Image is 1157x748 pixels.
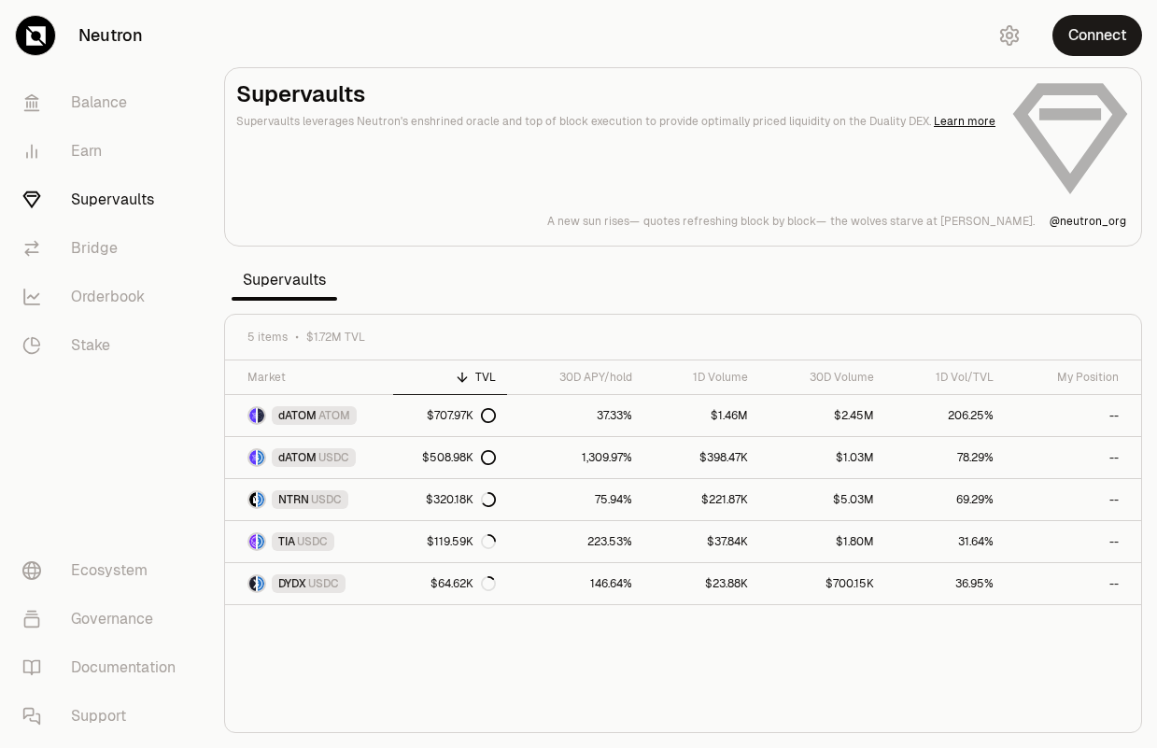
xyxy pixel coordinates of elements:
a: $508.98K [393,437,506,478]
div: 30D Volume [770,370,875,385]
a: $37.84K [643,521,759,562]
a: Governance [7,595,202,643]
div: 1D Vol/TVL [896,370,993,385]
a: 1,309.97% [507,437,643,478]
img: USDC Logo [258,576,264,591]
span: $1.72M TVL [306,330,365,345]
p: quotes refreshing block by block— [643,214,826,229]
a: $707.97K [393,395,506,436]
a: 78.29% [885,437,1004,478]
a: $320.18K [393,479,506,520]
div: 30D APY/hold [518,370,632,385]
a: $700.15K [759,563,886,604]
a: -- [1005,437,1141,478]
span: USDC [308,576,339,591]
div: My Position [1016,370,1119,385]
a: Supervaults [7,176,202,224]
a: 36.95% [885,563,1004,604]
a: Earn [7,127,202,176]
a: dATOM LogoATOM LogodATOMATOM [225,395,393,436]
img: DYDX Logo [249,576,256,591]
a: Support [7,692,202,741]
button: Connect [1052,15,1142,56]
a: 37.33% [507,395,643,436]
img: dATOM Logo [249,450,256,465]
a: $221.87K [643,479,759,520]
a: -- [1005,563,1141,604]
img: USDC Logo [258,450,264,465]
span: USDC [311,492,342,507]
a: $398.47K [643,437,759,478]
a: Stake [7,321,202,370]
a: 206.25% [885,395,1004,436]
p: @ neutron_org [1050,214,1126,229]
p: the wolves starve at [PERSON_NAME]. [830,214,1035,229]
div: Market [247,370,382,385]
a: DYDX LogoUSDC LogoDYDXUSDC [225,563,393,604]
span: USDC [318,450,349,465]
img: ATOM Logo [258,408,264,423]
p: Supervaults leverages Neutron's enshrined oracle and top of block execution to provide optimally ... [236,113,995,130]
a: 69.29% [885,479,1004,520]
a: -- [1005,395,1141,436]
a: @neutron_org [1050,214,1126,229]
a: TIA LogoUSDC LogoTIAUSDC [225,521,393,562]
a: Ecosystem [7,546,202,595]
span: 5 items [247,330,288,345]
span: DYDX [278,576,306,591]
span: dATOM [278,408,317,423]
a: $119.59K [393,521,506,562]
a: $23.88K [643,563,759,604]
a: $1.46M [643,395,759,436]
span: Supervaults [232,261,337,299]
a: -- [1005,479,1141,520]
p: A new sun rises— [547,214,640,229]
a: NTRN LogoUSDC LogoNTRNUSDC [225,479,393,520]
a: 223.53% [507,521,643,562]
a: Orderbook [7,273,202,321]
span: TIA [278,534,295,549]
div: TVL [404,370,495,385]
a: $1.03M [759,437,886,478]
div: $320.18K [426,492,496,507]
div: 1D Volume [655,370,748,385]
img: TIA Logo [249,534,256,549]
img: USDC Logo [258,534,264,549]
div: $707.97K [427,408,496,423]
div: $119.59K [427,534,496,549]
a: $1.80M [759,521,886,562]
a: Documentation [7,643,202,692]
a: Balance [7,78,202,127]
a: $64.62K [393,563,506,604]
a: -- [1005,521,1141,562]
div: $64.62K [430,576,496,591]
span: dATOM [278,450,317,465]
a: Bridge [7,224,202,273]
img: dATOM Logo [249,408,256,423]
span: NTRN [278,492,309,507]
a: 31.64% [885,521,1004,562]
a: 75.94% [507,479,643,520]
a: 146.64% [507,563,643,604]
div: $508.98K [422,450,496,465]
img: USDC Logo [258,492,264,507]
a: A new sun rises—quotes refreshing block by block—the wolves starve at [PERSON_NAME]. [547,214,1035,229]
img: NTRN Logo [249,492,256,507]
span: USDC [297,534,328,549]
span: ATOM [318,408,350,423]
a: dATOM LogoUSDC LogodATOMUSDC [225,437,393,478]
a: $5.03M [759,479,886,520]
a: $2.45M [759,395,886,436]
h2: Supervaults [236,79,995,109]
a: Learn more [934,114,995,129]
